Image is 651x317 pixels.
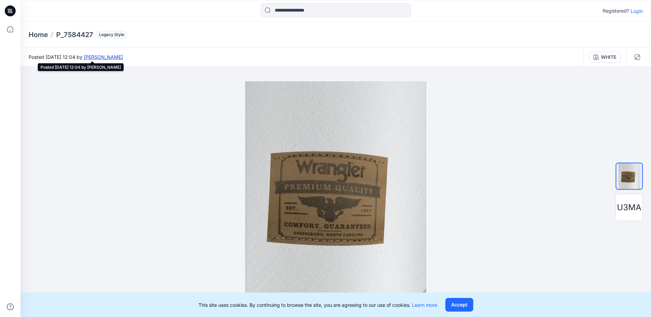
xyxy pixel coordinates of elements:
[199,301,437,308] p: This site uses cookies. By continuing to browse the site, you are agreeing to our use of cookies.
[93,30,127,39] button: Legacy Style
[84,54,123,60] a: [PERSON_NAME]
[631,7,643,15] p: Login
[29,30,48,39] a: Home
[56,30,93,39] p: P_7584427
[601,53,616,61] div: WHITE
[603,7,629,15] p: Registered?
[616,163,642,189] img: image-09-08-2024-18:04:13
[589,52,621,63] button: WHITE
[445,298,473,312] button: Accept
[245,81,426,302] img: eyJhbGciOiJIUzI1NiIsImtpZCI6IjAiLCJzbHQiOiJzZXMiLCJ0eXAiOiJKV1QifQ.eyJkYXRhIjp7InR5cGUiOiJzdG9yYW...
[29,53,123,61] span: Posted [DATE] 12:04 by
[617,201,641,214] span: U3MA
[96,31,127,39] span: Legacy Style
[412,302,437,308] a: Learn more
